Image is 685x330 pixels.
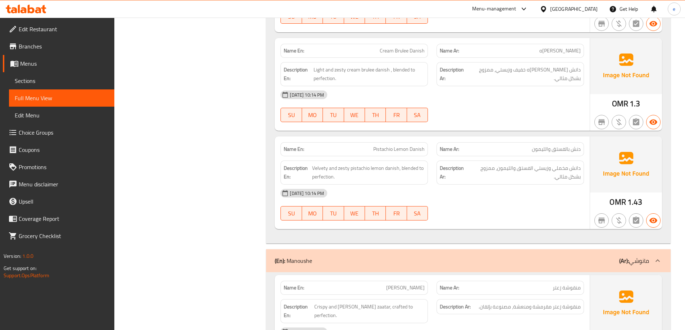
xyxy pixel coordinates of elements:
[389,208,404,219] span: FR
[280,206,302,220] button: SU
[326,208,341,219] span: TU
[3,176,114,193] a: Menu disclaimer
[284,145,304,153] strong: Name En:
[468,164,581,181] span: دانش مخملي وزيستي الفستق والليمون، ممزوج بشكل مثالي.
[646,213,661,228] button: Available
[440,145,459,153] strong: Name Ar:
[284,164,310,181] strong: Description En:
[407,108,428,122] button: SA
[646,115,661,129] button: Available
[347,11,362,22] span: WE
[9,89,114,107] a: Full Menu View
[326,110,341,120] span: TU
[19,180,109,189] span: Menu disclaimer
[284,65,312,83] strong: Description En:
[386,108,407,122] button: FR
[15,76,109,85] span: Sections
[373,145,425,153] span: Pistachio Lemon Danish
[287,190,327,197] span: [DATE] 10:14 PM
[3,141,114,158] a: Coupons
[590,136,662,192] img: Ae5nvW7+0k+MAAAAAElFTkSuQmCC
[305,11,320,22] span: MO
[266,249,671,272] div: (En): Manoushe(Ar):مانوشي
[3,210,114,227] a: Coverage Report
[15,111,109,120] span: Edit Menu
[553,284,581,292] span: منقوشة زعتر
[305,110,320,120] span: MO
[440,302,471,311] strong: Description Ar:
[627,195,643,209] span: 1.43
[4,251,21,261] span: Version:
[305,208,320,219] span: MO
[284,302,312,320] strong: Description En:
[594,213,609,228] button: Not branch specific item
[19,214,109,223] span: Coverage Report
[440,65,467,83] strong: Description Ar:
[9,72,114,89] a: Sections
[347,110,362,120] span: WE
[284,284,304,292] strong: Name En:
[407,206,428,220] button: SA
[323,108,344,122] button: TU
[472,5,516,13] div: Menu-management
[609,195,626,209] span: OMR
[410,110,425,120] span: SA
[344,108,365,122] button: WE
[410,11,425,22] span: SA
[410,208,425,219] span: SA
[4,271,49,280] a: Support.OpsPlatform
[19,128,109,137] span: Choice Groups
[19,197,109,206] span: Upsell
[275,256,312,265] p: Manoushe
[275,255,285,266] b: (En):
[19,145,109,154] span: Coupons
[314,302,425,320] span: Crispy and tangy manoushe zaatar, crafted to perfection.
[368,110,383,120] span: TH
[3,55,114,72] a: Menus
[389,110,404,120] span: FR
[479,302,581,311] span: منقوشة زعتر مقرمشة ومنعشة، مصنوعة بإتقان.
[619,255,629,266] b: (Ar):
[619,256,649,265] p: مانوشي
[612,97,628,111] span: OMR
[612,115,626,129] button: Purchased item
[386,206,407,220] button: FR
[302,206,323,220] button: MO
[368,11,383,22] span: TH
[312,164,425,181] span: Velvety and zesty pistachio lemon danish, blended to perfection.
[9,107,114,124] a: Edit Menu
[368,208,383,219] span: TH
[19,25,109,33] span: Edit Restaurant
[539,47,581,55] span: [PERSON_NAME]ه
[646,17,661,31] button: Available
[284,208,299,219] span: SU
[15,94,109,102] span: Full Menu View
[380,47,425,55] span: Cream Brulee Danish
[3,20,114,38] a: Edit Restaurant
[326,11,341,22] span: TU
[629,115,643,129] button: Not has choices
[3,193,114,210] a: Upsell
[594,115,609,129] button: Not branch specific item
[19,163,109,171] span: Promotions
[386,284,425,292] span: [PERSON_NAME]
[673,5,675,13] span: e
[3,124,114,141] a: Choice Groups
[365,108,386,122] button: TH
[3,158,114,176] a: Promotions
[594,17,609,31] button: Not branch specific item
[280,108,302,122] button: SU
[19,232,109,240] span: Grocery Checklist
[323,206,344,220] button: TU
[629,17,643,31] button: Not has choices
[347,208,362,219] span: WE
[4,264,37,273] span: Get support on:
[284,110,299,120] span: SU
[440,47,459,55] strong: Name Ar:
[612,213,626,228] button: Purchased item
[550,5,598,13] div: [GEOGRAPHIC_DATA]
[365,206,386,220] button: TH
[19,42,109,51] span: Branches
[20,59,109,68] span: Menus
[440,164,467,181] strong: Description Ar:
